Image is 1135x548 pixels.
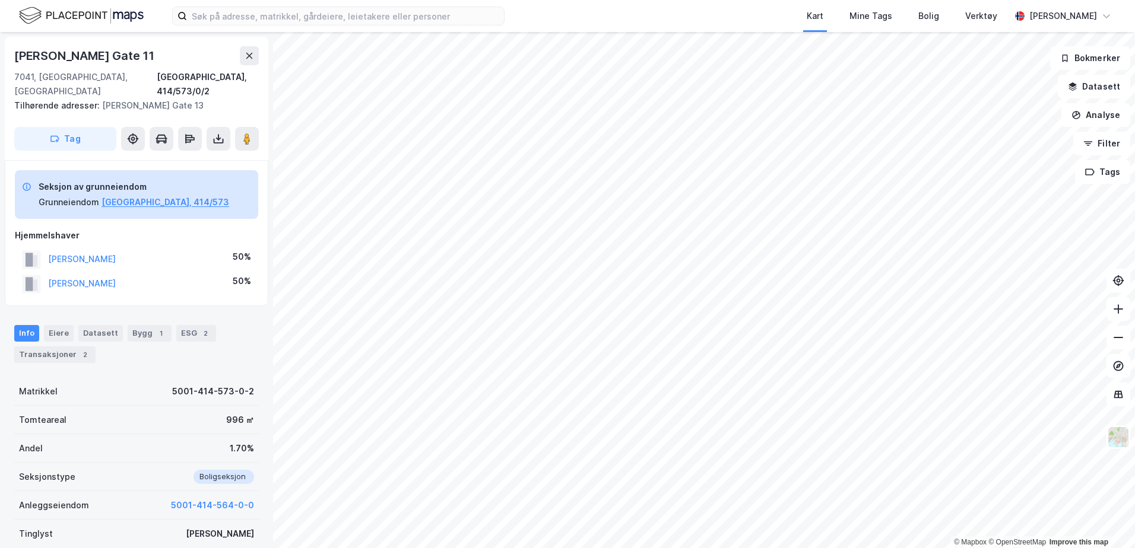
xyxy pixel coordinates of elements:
div: [PERSON_NAME] [1029,9,1097,23]
div: 2 [199,327,211,339]
img: Z [1107,426,1130,448]
div: Hjemmelshaver [15,228,258,243]
button: Datasett [1058,75,1130,98]
div: Info [14,325,39,342]
div: Anleggseiendom [19,498,89,512]
div: Seksjonstype [19,470,75,484]
div: Eiere [44,325,74,342]
button: Tags [1075,160,1130,184]
div: Bolig [918,9,939,23]
div: 5001-414-573-0-2 [172,384,254,399]
div: Grunneiendom [39,195,99,209]
div: Mine Tags [849,9,892,23]
a: Mapbox [954,538,987,546]
div: [PERSON_NAME] [186,527,254,541]
div: Datasett [78,325,123,342]
div: Matrikkel [19,384,58,399]
div: 7041, [GEOGRAPHIC_DATA], [GEOGRAPHIC_DATA] [14,70,157,98]
button: [GEOGRAPHIC_DATA], 414/573 [102,195,229,209]
div: Verktøy [965,9,997,23]
div: [PERSON_NAME] Gate 13 [14,98,249,113]
button: Tag [14,127,116,151]
span: Tilhørende adresser: [14,100,102,110]
div: Transaksjoner [14,346,96,363]
button: Bokmerker [1050,46,1130,70]
div: [GEOGRAPHIC_DATA], 414/573/0/2 [157,70,259,98]
div: ESG [176,325,216,342]
button: 5001-414-564-0-0 [171,498,254,512]
img: logo.f888ab2527a4732fd821a326f86c7f29.svg [19,5,144,26]
button: Filter [1073,132,1130,155]
input: Søk på adresse, matrikkel, gårdeiere, leietakere eller personer [187,7,504,25]
div: [PERSON_NAME] Gate 11 [14,46,157,65]
a: Improve this map [1050,538,1108,546]
div: 2 [79,349,91,361]
div: Tinglyst [19,527,53,541]
div: Kart [807,9,823,23]
div: 1.70% [230,441,254,455]
div: Andel [19,441,43,455]
div: 50% [233,274,251,288]
div: 996 ㎡ [226,413,254,427]
div: Tomteareal [19,413,66,427]
button: Analyse [1061,103,1130,127]
a: OpenStreetMap [988,538,1046,546]
div: Seksjon av grunneiendom [39,180,229,194]
div: Bygg [128,325,172,342]
div: Kontrollprogram for chat [1076,491,1135,548]
iframe: Chat Widget [1076,491,1135,548]
div: 1 [155,327,167,339]
div: 50% [233,250,251,264]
